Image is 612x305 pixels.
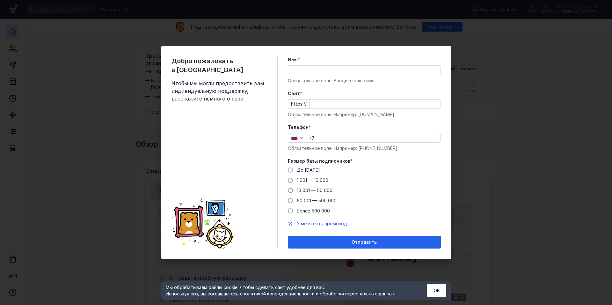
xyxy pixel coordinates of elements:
[243,291,395,296] a: политикой конфиденциальности и обработки персональных данных
[297,188,332,193] span: 10 001 — 50 000
[352,240,377,245] span: Отправить
[288,56,298,63] span: Имя
[171,56,267,74] span: Добро пожаловать в [GEOGRAPHIC_DATA]
[297,167,320,173] span: До [DATE]
[288,236,441,249] button: Отправить
[297,220,347,227] button: У меня есть промокод
[297,208,330,213] span: Более 500 000
[288,90,300,97] span: Cайт
[288,158,350,164] span: Размер базы подписчиков
[288,145,441,152] div: Обязательное поле. Например: [PHONE_NUMBER]
[297,198,337,203] span: 50 001 — 500 000
[288,111,441,118] div: Обязательное поле. Например: [DOMAIN_NAME]
[171,79,267,102] span: Чтобы мы могли предоставить вам индивидуальную поддержку, расскажите немного о себе
[297,177,328,183] span: 1 001 — 10 000
[427,284,446,297] button: ОК
[288,124,309,130] span: Телефон
[166,284,411,297] div: Мы обрабатываем файлы cookie, чтобы сделать сайт удобнее для вас. Используя его, вы соглашаетесь c
[288,78,441,84] div: Обязательное поле. Введите ваше имя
